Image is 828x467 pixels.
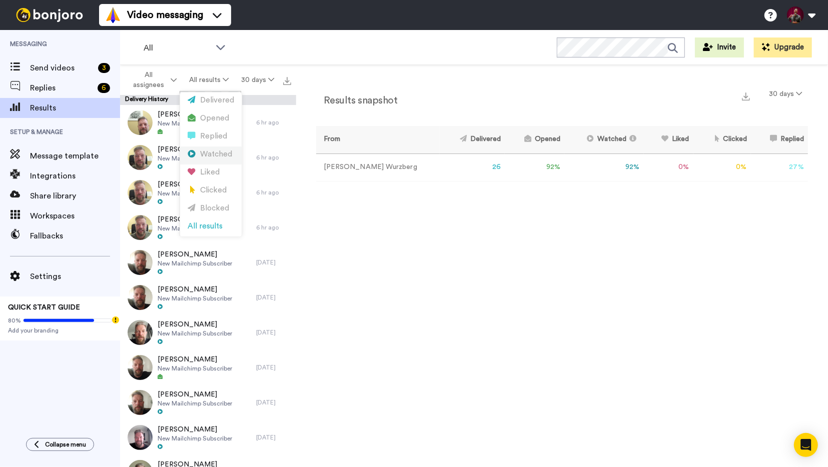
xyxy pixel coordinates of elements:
span: New Mailchimp Subscriber [158,399,232,407]
button: Upgrade [754,37,812,57]
img: 4b6e02fb-678c-4743-88b8-16bee61fe94d-thumb.jpg [128,425,153,450]
img: 03c06e1f-167d-4a2b-8112-5fff61a0c1cb-thumb.jpg [128,285,153,310]
span: All [144,42,211,54]
img: bb4d156f-adcd-4615-a976-0e9bdff6672f-thumb.jpg [128,215,153,240]
th: Opened [505,126,564,153]
img: 47a4c8fe-b00e-4aec-99b2-512544883f7a-thumb.jpg [128,110,153,135]
a: [PERSON_NAME]New Mailchimp Subscriber6 hr ago [120,105,296,140]
div: Liked [188,167,234,178]
span: New Mailchimp Subscriber [158,329,232,337]
td: [PERSON_NAME] Wurzberg [316,153,440,181]
span: New Mailchimp Subscriber [158,189,232,197]
span: Collapse menu [45,440,86,448]
div: [DATE] [256,363,291,371]
span: QUICK START GUIDE [8,304,80,311]
span: [PERSON_NAME] [158,284,232,294]
a: [PERSON_NAME]New Mailchimp Subscriber6 hr ago [120,175,296,210]
span: New Mailchimp Subscriber [158,154,232,162]
span: Fallbacks [30,230,120,242]
td: 0 % [693,153,751,181]
span: [PERSON_NAME] [158,214,232,224]
td: 0 % [644,153,693,181]
span: [PERSON_NAME] [158,319,232,329]
a: [PERSON_NAME]New Mailchimp Subscriber[DATE] [120,385,296,420]
a: [PERSON_NAME]New Mailchimp Subscriber[DATE] [120,350,296,385]
span: [PERSON_NAME] [158,144,232,154]
a: [PERSON_NAME]New Mailchimp Subscriber[DATE] [120,245,296,280]
img: f67aab45-dbf6-4bee-a96c-8f53328d33f3-thumb.jpg [128,250,153,275]
div: Blocked [188,203,234,214]
button: Invite [695,37,744,57]
span: [PERSON_NAME] [158,354,232,364]
span: [PERSON_NAME] [158,249,232,259]
img: b1ad2dd2-60e5-4398-b1b8-7b2b60d92763-thumb.jpg [128,145,153,170]
img: d10c408f-2035-4efb-aeb1-aec029d72bef-thumb.jpg [128,320,153,345]
h2: Results snapshot [316,95,397,106]
div: Watched [188,149,234,160]
img: export.svg [283,77,291,85]
div: Delivered [188,95,234,106]
span: New Mailchimp Subscriber [158,294,232,302]
div: [DATE] [256,258,291,266]
td: 26 [440,153,505,181]
img: 6f3d285f-1597-4d58-b6ff-ef3c1b3117f8-thumb.jpg [128,390,153,415]
span: All assignees [128,70,169,90]
button: Export all results that match these filters now. [280,72,294,87]
span: 80% [8,316,21,324]
div: 6 hr ago [256,153,291,161]
div: Opened [188,113,234,124]
div: 6 hr ago [256,118,291,126]
th: Delivered [440,126,505,153]
button: Collapse menu [26,438,94,451]
th: Watched [564,126,644,153]
div: 6 hr ago [256,188,291,196]
div: [DATE] [256,293,291,301]
td: 92 % [505,153,564,181]
span: Results [30,102,120,114]
div: [DATE] [256,398,291,406]
span: Integrations [30,170,120,182]
span: New Mailchimp Subscriber [158,259,232,267]
div: Clicked [188,185,234,196]
div: 6 hr ago [256,223,291,231]
span: Send videos [30,62,94,74]
a: [PERSON_NAME]New Mailchimp Subscriber[DATE] [120,280,296,315]
div: Replied [188,131,234,142]
div: [DATE] [256,433,291,441]
th: Clicked [693,126,751,153]
div: All results [188,221,234,232]
img: bbdbb8f2-da05-4ff0-bf34-babb0a96e0b6-thumb.jpg [128,355,153,380]
button: 30 days [763,85,808,103]
img: export.svg [742,92,750,100]
a: [PERSON_NAME]New Mailchimp Subscriber[DATE] [120,315,296,350]
img: vm-color.svg [105,7,121,23]
th: Replied [751,126,808,153]
div: [DATE] [256,328,291,336]
img: bj-logo-header-white.svg [12,8,87,22]
span: New Mailchimp Subscriber [158,364,232,372]
span: [PERSON_NAME] [158,179,232,189]
div: 3 [98,63,110,73]
button: All results [183,71,235,89]
span: Video messaging [127,8,203,22]
span: Settings [30,270,120,282]
span: New Mailchimp Subscriber [158,119,232,127]
a: [PERSON_NAME]New Mailchimp Subscriber6 hr ago [120,140,296,175]
div: Tooltip anchor [111,315,120,324]
a: [PERSON_NAME]New Mailchimp Subscriber6 hr ago [120,210,296,245]
td: 92 % [564,153,644,181]
div: 6 [98,83,110,93]
span: New Mailchimp Subscriber [158,434,232,442]
div: Open Intercom Messenger [794,433,818,457]
span: Message template [30,150,120,162]
div: Delivery History [120,95,296,105]
th: Liked [644,126,693,153]
button: 30 days [235,71,280,89]
button: Export a summary of each team member’s results that match this filter now. [739,88,753,103]
a: [PERSON_NAME]New Mailchimp Subscriber[DATE] [120,420,296,455]
th: From [316,126,440,153]
td: 27 % [751,153,808,181]
span: Add your branding [8,326,112,334]
span: [PERSON_NAME] [158,109,232,119]
span: [PERSON_NAME] [158,424,232,434]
